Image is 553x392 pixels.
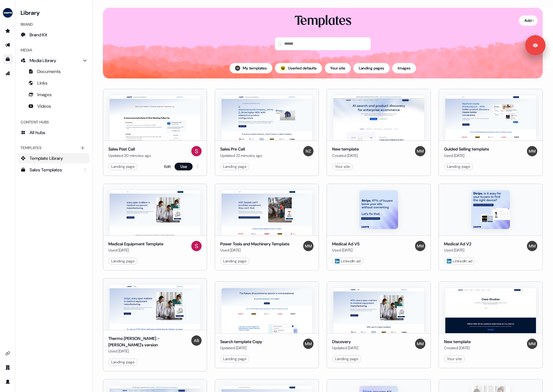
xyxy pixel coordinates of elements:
button: Medical Equipment TemplateMedical Equipment TemplateUsed [DATE]SandyLanding page [103,184,207,271]
div: Updated [DATE] [220,345,262,351]
div: Discovery [332,339,358,345]
div: Used [DATE] [108,348,189,354]
div: Medical Equipment Template [108,241,163,247]
span: Videos [37,103,51,109]
span: All hubs [30,129,45,136]
a: Documents [18,66,90,77]
img: Nicolas [303,146,313,156]
span: Documents [37,68,61,75]
div: Created [DATE] [444,345,471,351]
button: Guided Selling templateGuided Selling templateUsed [DATE]MorganLanding page [439,89,543,176]
button: Use [175,163,193,170]
div: Media [18,45,90,55]
div: New template [444,339,471,345]
a: Media Library [18,55,90,66]
img: Medical Equipment Template [110,190,200,235]
a: Links [18,78,90,88]
img: Sandy [191,146,202,156]
img: Morgan [415,241,425,251]
div: Medical Ad V2 [444,241,471,247]
button: New templateNew templateCreated [DATE]MorganYour site [327,89,431,176]
a: Go to templates [3,54,13,64]
a: Go to integrations [3,348,13,359]
img: Morgan [303,339,313,349]
img: Alistair [235,66,240,71]
button: New templateNew templateCreated [DATE]MorganYour site [439,278,543,371]
img: Sales Pre Call [222,96,312,141]
a: Go to team [3,362,13,373]
div: New template [332,146,359,152]
img: Alistair [191,335,202,346]
a: Template Library [18,153,90,163]
div: Landing page [223,258,247,264]
div: Created [DATE] [332,152,359,159]
img: Discovery [333,288,424,333]
button: Search template CopySearch template CopyUpdated [DATE]MorganLanding page [215,278,319,371]
div: Your site [447,356,462,362]
div: Guided Selling template [444,146,489,152]
span: Brand Kit [30,32,47,38]
img: Sales Post Call [110,96,200,141]
div: Landing page [111,359,135,365]
img: Morgan [527,241,537,251]
button: Medical Ad V2Medical Ad V2Used [DATE]Morgan LinkedIn ad [439,184,543,271]
div: Templates [18,143,90,153]
span: Links [37,80,48,86]
button: Your site [325,63,351,73]
img: userled logo [280,66,286,71]
a: Go to attribution [3,68,13,78]
div: Medical Ad V5 [332,241,359,247]
a: Images [18,89,90,100]
div: Sales Templates [30,167,79,173]
button: My templates [230,63,272,73]
div: Sales Post Call [108,146,151,152]
img: Morgan [303,241,313,251]
a: Go to outbound experience [3,40,13,50]
span: Template Library [30,155,63,161]
button: Landing pages [353,63,390,73]
div: Used [DATE] [444,152,489,159]
img: New template [445,288,536,333]
button: Sales Pre CallSales Pre CallUpdated 22 minutes agoNicolasLanding page [215,89,319,176]
img: Morgan [527,339,537,349]
img: Morgan [527,146,537,156]
div: Landing page [111,258,135,264]
h3: Library [18,8,90,17]
div: Content Hubs [18,117,90,127]
div: ; [280,66,286,71]
div: Landing page [111,163,135,170]
div: Sales Pre Call [220,146,262,152]
img: Thermo Fisher - Freddie's version [110,285,200,330]
button: Images [392,63,416,73]
div: Power Tools and Machinery Template [220,241,289,247]
img: Search template Copy [222,288,312,333]
button: userled logo;Userled defaults [275,63,322,73]
div: Used [DATE] [444,247,471,253]
img: Morgan [415,339,425,349]
a: Go to profile [3,377,13,387]
div: Used [DATE] [332,247,359,253]
a: Videos [18,101,90,111]
div: Brand [18,19,90,30]
div: LinkedIn ad [447,258,472,264]
button: Thermo Fisher - Freddie's versionThermo [PERSON_NAME] - [PERSON_NAME]'s versionUsed [DATE]Alistai... [103,278,207,371]
div: Updated 20 minutes ago [108,152,151,159]
div: Thermo [PERSON_NAME] - [PERSON_NAME]'s version [108,335,189,348]
button: Medical Ad V5Medical Ad V5Used [DATE]Morgan LinkedIn ad [327,184,431,271]
img: New template [333,96,424,141]
div: Templates [295,13,351,30]
div: Landing page [335,356,358,362]
div: Used [DATE] [108,247,163,253]
div: LinkedIn ad [335,258,360,264]
a: Go to prospects [3,26,13,36]
button: Add [519,15,538,26]
a: Sales Templates [18,165,90,175]
img: Medical Ad V2 [471,190,510,229]
div: Used [DATE] [220,247,289,253]
img: Medical Ad V5 [359,190,398,229]
img: Power Tools and Machinery Template [222,190,312,235]
span: Media Library [30,57,56,64]
div: Landing page [447,163,470,170]
img: Guided Selling template [445,96,536,141]
span: Images [37,91,52,98]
